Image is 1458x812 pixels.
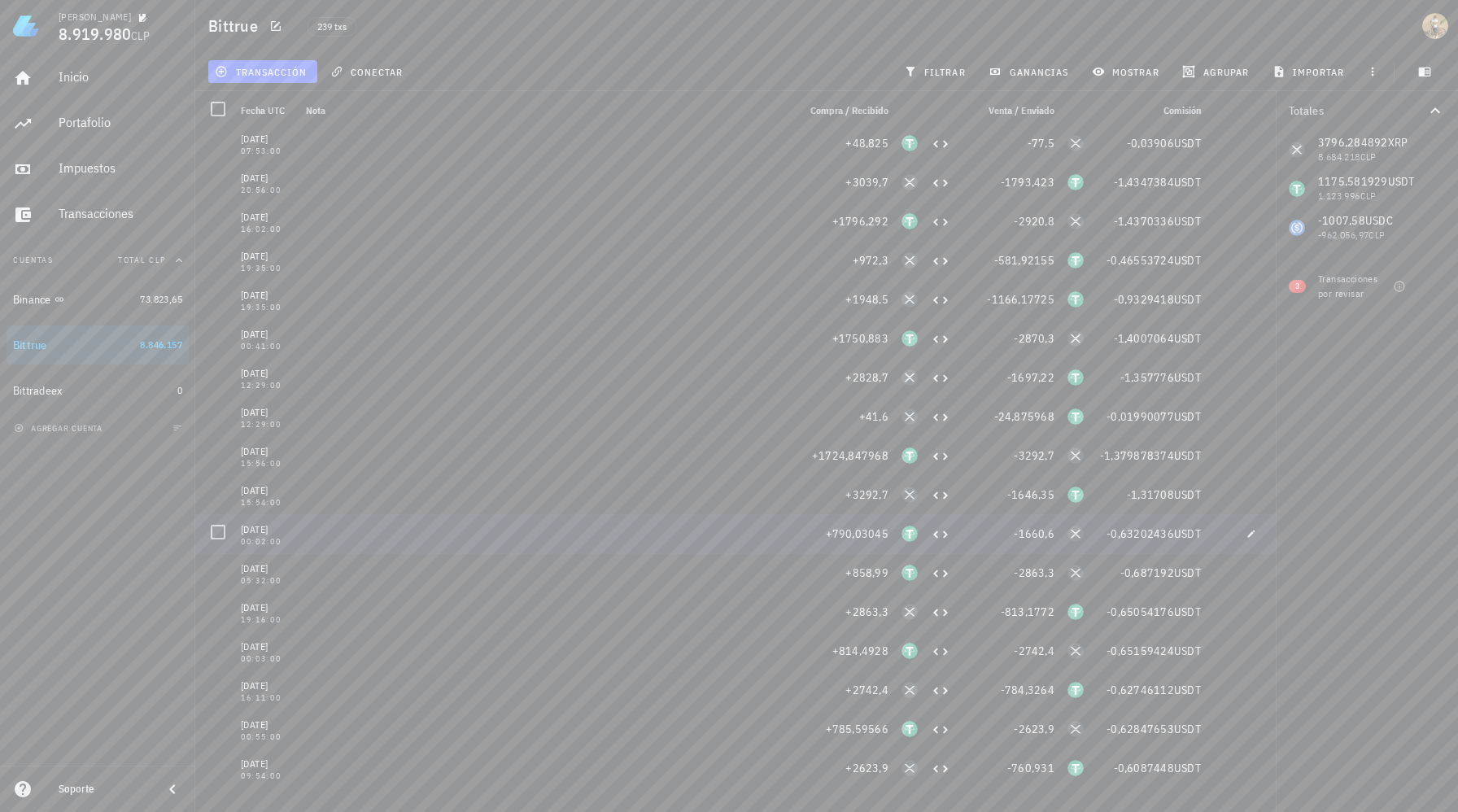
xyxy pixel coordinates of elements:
[1067,721,1084,737] div: XRP-icon
[987,292,1054,307] span: -1166,17725
[1276,91,1458,130] button: Totales
[1067,682,1084,698] div: USDT-icon
[1107,644,1174,658] span: -0,65159424
[1090,91,1207,130] div: Comisión
[1067,408,1084,425] div: USDT-icon
[845,761,888,775] span: +2623,9
[812,448,888,463] span: +1724,847968
[1085,60,1169,83] button: mostrar
[7,104,189,143] a: Portafolio
[845,605,888,619] span: +2863,3
[241,170,293,186] div: [DATE]
[234,91,299,130] div: Fecha UTC
[241,678,293,694] div: [DATE]
[241,460,293,468] div: 15:56:00
[1014,331,1054,346] span: -2870,3
[59,23,131,45] span: 8.919.980
[13,293,51,307] div: Binance
[832,214,888,229] span: +1796,292
[1067,447,1084,464] div: XRP-icon
[1174,487,1201,502] span: USDT
[241,499,293,507] div: 15:54:00
[241,326,293,343] div: [DATE]
[1114,761,1175,775] span: -0,6087448
[241,522,293,538] div: [DATE]
[241,264,293,273] div: 19:35:00
[901,721,918,737] div: USDT-icon
[59,160,182,176] div: Impuestos
[901,682,918,698] div: XRP-icon
[1114,331,1175,346] span: -1,4007064
[1318,272,1386,301] div: Transacciones por revisar
[1014,644,1054,658] span: -2742,4
[241,717,293,733] div: [DATE]
[901,252,918,268] div: XRP-icon
[241,482,293,499] div: [DATE]
[1014,214,1054,229] span: -2920,8
[1289,105,1425,116] div: Totales
[241,694,293,702] div: 16:11:00
[957,91,1061,130] div: Venta / Enviado
[907,65,966,78] span: filtrar
[1174,136,1201,151] span: USDT
[241,639,293,655] div: [DATE]
[982,60,1079,83] button: ganancias
[1001,683,1054,697] span: -784,3264
[1174,253,1201,268] span: USDT
[901,408,918,425] div: XRP-icon
[334,65,403,78] span: conectar
[1001,175,1054,190] span: -1793,423
[901,213,918,229] div: USDT-icon
[791,91,895,130] div: Compra / Recibido
[1007,370,1054,385] span: -1697,22
[1067,330,1084,347] div: XRP-icon
[241,147,293,155] div: 07:53:00
[1107,605,1174,619] span: -0,65054176
[1174,565,1201,580] span: USDT
[826,722,889,736] span: +785,59566
[845,683,888,697] span: +2742,4
[1067,643,1084,659] div: XRP-icon
[241,186,293,194] div: 20:56:00
[901,369,918,386] div: XRP-icon
[1067,487,1084,503] div: USDT-icon
[241,443,293,460] div: [DATE]
[1265,60,1355,83] button: importar
[1100,448,1174,463] span: -1,379878374
[832,644,888,658] span: +814,4928
[901,565,918,581] div: USDT-icon
[901,330,918,347] div: USDT-icon
[241,733,293,741] div: 00:55:00
[208,13,264,39] h1: Bittrue
[1174,683,1201,697] span: USDT
[1014,448,1054,463] span: -3292,7
[1295,280,1299,293] span: 3
[1174,526,1201,541] span: USDT
[7,195,189,234] a: Transacciones
[13,13,39,39] img: LedgiFi
[1001,605,1054,619] span: -813,1772
[306,104,325,116] span: Nota
[7,325,189,365] a: Bittrue 8.846.157
[897,60,976,83] button: filtrar
[177,384,182,396] span: 0
[241,795,293,811] div: [DATE]
[1067,174,1084,190] div: USDT-icon
[241,248,293,264] div: [DATE]
[140,338,182,351] span: 8.846.157
[241,104,285,116] span: Fecha UTC
[131,28,150,43] span: CLP
[1120,565,1174,580] span: -0,687192
[845,175,888,190] span: +3039,7
[901,487,918,503] div: XRP-icon
[1067,135,1084,151] div: XRP-icon
[1174,605,1201,619] span: USDT
[1014,722,1054,736] span: -2623,9
[241,772,293,780] div: 09:54:00
[118,255,166,265] span: Total CLP
[989,104,1054,116] span: Venta / Enviado
[1014,565,1054,580] span: -2863,3
[901,135,918,151] div: USDT-icon
[241,303,293,312] div: 19:35:00
[59,11,131,24] div: [PERSON_NAME]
